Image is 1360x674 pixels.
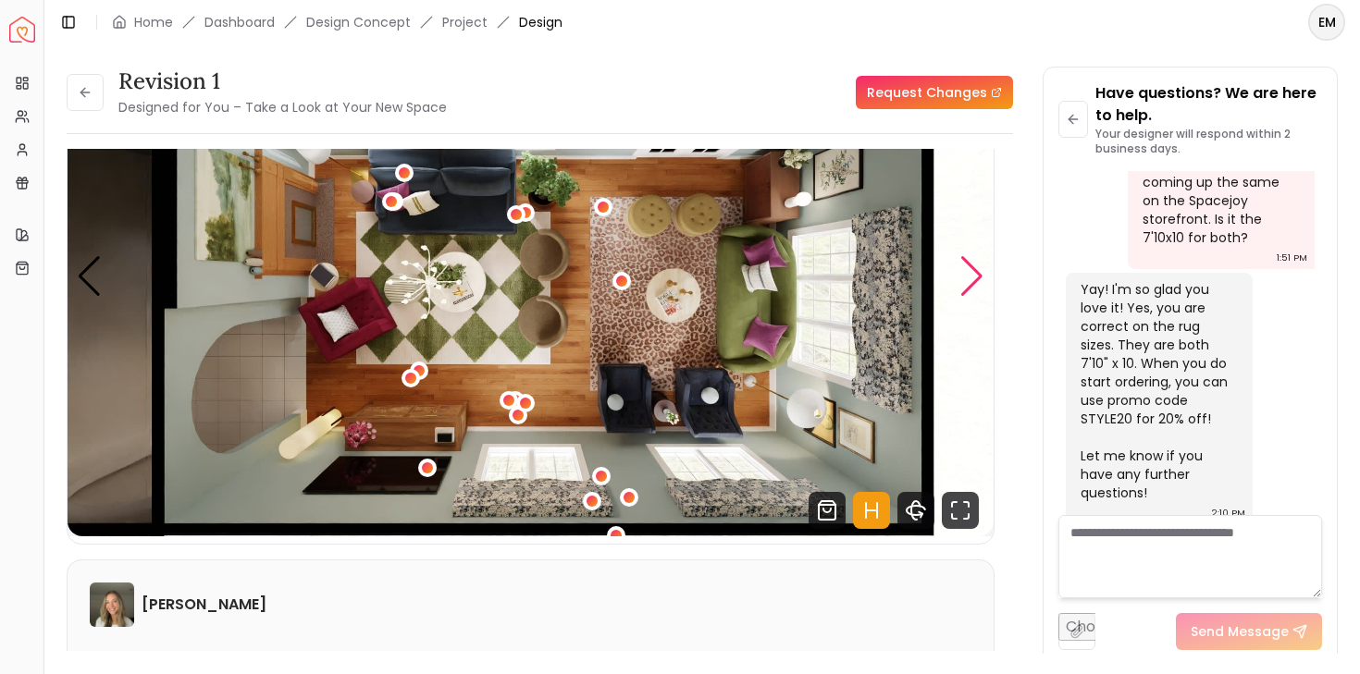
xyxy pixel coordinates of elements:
div: Carousel [68,16,994,536]
p: Your designer will respond within 2 business days. [1095,127,1322,156]
a: Spacejoy [9,17,35,43]
svg: 360 View [897,492,934,529]
button: EM [1308,4,1345,41]
small: Designed for You – Take a Look at Your New Space [118,98,447,116]
h6: [PERSON_NAME] [142,594,266,616]
div: Previous slide [77,256,102,297]
h3: Revision 1 [118,67,447,96]
div: 6 / 6 [68,16,994,536]
img: Sarah Nelson [90,582,134,627]
a: Request Changes [856,76,1013,109]
img: Spacejoy Logo [9,17,35,43]
p: Have questions? We are here to help. [1095,82,1322,127]
svg: Fullscreen [942,492,979,529]
svg: Shop Products from this design [809,492,846,529]
svg: Hotspots Toggle [853,492,890,529]
span: Design [519,13,563,31]
div: 2:10 PM [1212,504,1245,522]
span: EM [1310,6,1343,39]
li: Design Concept [306,13,411,31]
div: Next slide [959,256,984,297]
div: Can you please confirm which rug sizes we are ordering? For some reason it's not coming up the sa... [1143,99,1296,247]
a: Home [134,13,173,31]
nav: breadcrumb [112,13,563,31]
div: 1:51 PM [1277,249,1307,267]
p: Please listen to the voice note from your designer, outlining the details of your design. [90,649,971,668]
a: Project [442,13,488,31]
div: Yay! I'm so glad you love it! Yes, you are correct on the rug sizes. They are both 7'10" x 10. Wh... [1081,280,1234,502]
a: Dashboard [204,13,275,31]
img: Design Render 6 [68,16,994,536]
